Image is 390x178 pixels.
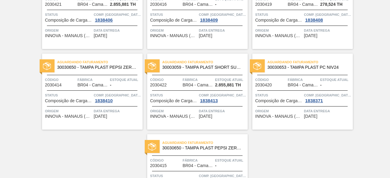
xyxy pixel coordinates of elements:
[57,59,143,65] span: Aguardando Faturamento
[199,114,212,119] span: 17/11/2025
[162,59,248,65] span: Aguardando Faturamento
[150,18,197,23] span: Composição de Carga Aceita
[199,92,246,98] span: Comp. Carga
[150,108,197,114] span: Origem
[304,18,324,23] div: 1838408
[253,62,261,70] img: status
[199,98,219,103] div: 1838413
[215,83,241,87] span: 2.855,881 TH
[320,2,342,7] span: 278,524 TH
[255,18,303,23] span: Composição de Carga Aceita
[94,18,114,23] div: 1838406
[150,12,197,18] span: Status
[288,83,318,87] span: BR04 - Camaçari
[162,140,248,146] span: Aguardando Faturamento
[199,108,246,114] span: Data entrega
[94,114,107,119] span: 30/10/2025
[110,77,141,83] span: Estoque atual
[45,12,92,18] span: Status
[94,92,141,98] span: Comp. Carga
[45,2,62,7] span: 2030421
[255,77,286,83] span: Código
[45,77,76,83] span: Código
[255,99,303,103] span: Composição de Carga Aceita
[110,83,112,87] span: -
[255,27,303,33] span: Origem
[45,18,92,23] span: Composição de Carga Aceita
[320,77,351,83] span: Estoque atual
[199,27,246,33] span: Data entrega
[77,83,108,87] span: BR04 - Camaçari
[45,27,92,33] span: Origem
[183,2,213,7] span: BR04 - Camaçari
[183,77,214,83] span: Fábrica
[94,12,141,18] span: Comp. Carga
[215,77,246,83] span: Estoque atual
[94,12,141,23] a: Comp. [GEOGRAPHIC_DATA]1838406
[77,2,108,7] span: BR04 - Camaçari
[320,83,322,87] span: -
[150,114,197,119] span: INNOVA - MANAUS (AM)
[77,77,108,83] span: Fábrica
[255,114,303,119] span: INNOVA - MANAUS (AM)
[199,12,246,18] span: Comp. Carga
[255,108,303,114] span: Origem
[150,99,197,103] span: Composição de Carga Aceita
[304,92,351,98] span: Comp. Carga
[215,2,217,7] span: -
[110,2,136,7] span: 2.855,881 TH
[45,108,92,114] span: Origem
[268,59,353,65] span: Aguardando Faturamento
[199,18,219,23] div: 1838409
[45,92,92,98] span: Status
[148,143,156,151] img: status
[43,62,51,70] img: status
[268,65,348,70] span: 30030653 - TAMPA PLAST PC NIV24
[255,33,303,38] span: INNOVA - MANAUS (AM)
[162,146,243,150] span: 30030650 - TAMPA PLAST PEPSI ZERO NIV24
[150,157,181,163] span: Código
[94,92,141,103] a: Comp. [GEOGRAPHIC_DATA]1838410
[162,65,243,70] span: 30003059 - TAMPA PLAST SHORT SUKITA S/ LINER
[255,2,272,7] span: 2030419
[37,54,143,130] a: statusAguardando Faturamento30030650 - TAMPA PLAST PEPSI ZERO NIV24Código2030414FábricaBR04 - Cam...
[183,157,214,163] span: Fábrica
[94,108,141,114] span: Data entrega
[45,99,92,103] span: Composição de Carga Aceita
[304,92,351,103] a: Comp. [GEOGRAPHIC_DATA]1838371
[150,92,197,98] span: Status
[45,33,92,38] span: INNOVA - MANAUS (AM)
[215,157,246,163] span: Estoque atual
[150,33,197,38] span: INNOVA - MANAUS (AM)
[255,92,303,98] span: Status
[143,54,248,130] a: statusAguardando Faturamento30003059 - TAMPA PLAST SHORT SUKITA S/ LINERCódigo2030422FábricaBR04 ...
[215,163,217,168] span: -
[304,98,324,103] div: 1838371
[94,98,114,103] div: 1838410
[288,2,318,7] span: BR04 - Camaçari
[148,62,156,70] img: status
[57,65,138,70] span: 30030650 - TAMPA PLAST PEPSI ZERO NIV24
[45,114,92,119] span: INNOVA - MANAUS (AM)
[199,12,246,23] a: Comp. [GEOGRAPHIC_DATA]1838409
[304,108,351,114] span: Data entrega
[150,27,197,33] span: Origem
[255,83,272,87] span: 2030420
[304,114,317,119] span: 19/11/2025
[304,27,351,33] span: Data entrega
[150,163,167,168] span: 2030415
[199,92,246,103] a: Comp. [GEOGRAPHIC_DATA]1838413
[94,33,107,38] span: 25/10/2025
[183,83,213,87] span: BR04 - Camaçari
[150,77,181,83] span: Código
[248,54,353,130] a: statusAguardando Faturamento30030653 - TAMPA PLAST PC NIV24Código2030420FábricaBR04 - CamaçariEst...
[183,163,213,168] span: BR04 - Camaçari
[45,83,62,87] span: 2030414
[304,12,351,23] a: Comp. [GEOGRAPHIC_DATA]1838408
[150,2,167,7] span: 2030416
[288,77,319,83] span: Fábrica
[304,33,317,38] span: 30/10/2025
[199,33,212,38] span: 30/10/2025
[255,12,303,18] span: Status
[150,83,167,87] span: 2030422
